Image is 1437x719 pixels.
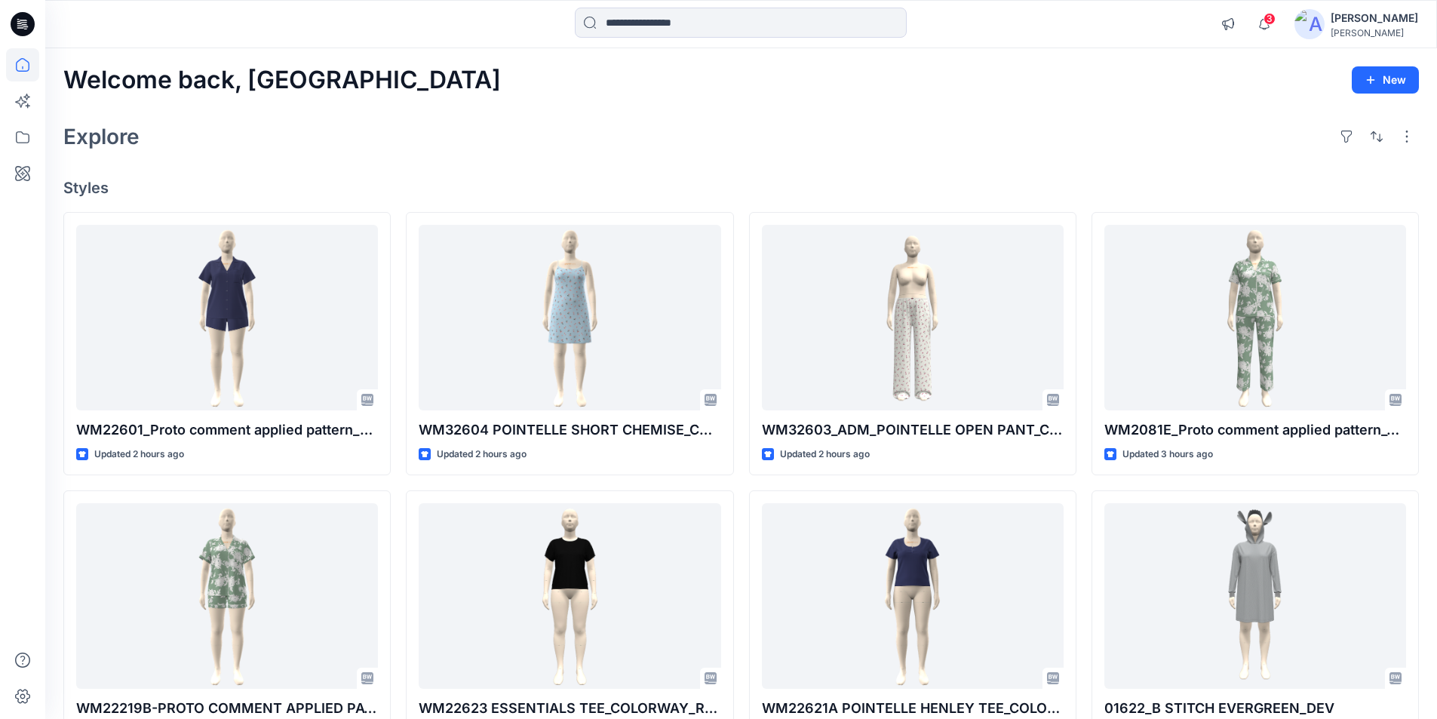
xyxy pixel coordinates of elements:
[1331,9,1418,27] div: [PERSON_NAME]
[1104,698,1406,719] p: 01622_B STITCH EVERGREEN_DEV
[1331,27,1418,38] div: [PERSON_NAME]
[419,419,720,441] p: WM32604 POINTELLE SHORT CHEMISE_COLORWAY_REV2
[780,447,870,462] p: Updated 2 hours ago
[437,447,527,462] p: Updated 2 hours ago
[419,698,720,719] p: WM22623 ESSENTIALS TEE_COLORWAY_REV2
[762,225,1064,411] a: WM32603_ADM_POINTELLE OPEN PANT_COLORWAY REV2
[76,503,378,690] a: WM22219B-PROTO COMMENT APPLIED PATTERN_COLORWAY_REV13
[762,698,1064,719] p: WM22621A POINTELLE HENLEY TEE_COLORWAY_REV7
[63,124,140,149] h2: Explore
[1104,225,1406,411] a: WM2081E_Proto comment applied pattern_Colorway_REV13
[1352,66,1419,94] button: New
[1294,9,1325,39] img: avatar
[762,419,1064,441] p: WM32603_ADM_POINTELLE OPEN PANT_COLORWAY REV2
[76,225,378,411] a: WM22601_Proto comment applied pattern_REV5
[762,503,1064,690] a: WM22621A POINTELLE HENLEY TEE_COLORWAY_REV7
[63,66,501,94] h2: Welcome back, [GEOGRAPHIC_DATA]
[419,503,720,690] a: WM22623 ESSENTIALS TEE_COLORWAY_REV2
[1104,503,1406,690] a: 01622_B STITCH EVERGREEN_DEV
[94,447,184,462] p: Updated 2 hours ago
[76,419,378,441] p: WM22601_Proto comment applied pattern_REV5
[63,179,1419,197] h4: Styles
[1264,13,1276,25] span: 3
[1122,447,1213,462] p: Updated 3 hours ago
[419,225,720,411] a: WM32604 POINTELLE SHORT CHEMISE_COLORWAY_REV2
[76,698,378,719] p: WM22219B-PROTO COMMENT APPLIED PATTERN_COLORWAY_REV13
[1104,419,1406,441] p: WM2081E_Proto comment applied pattern_Colorway_REV13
